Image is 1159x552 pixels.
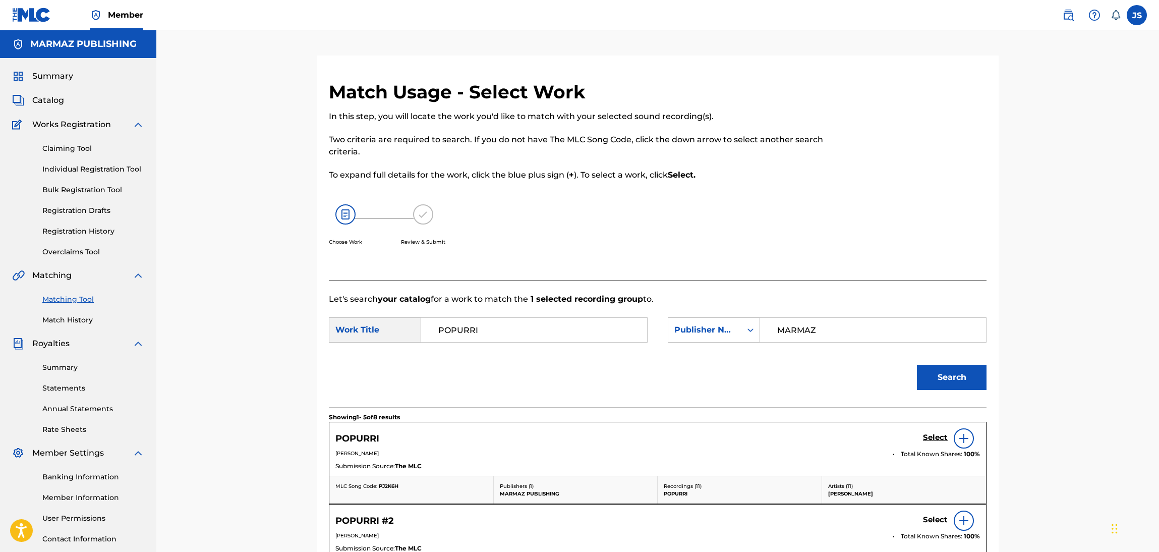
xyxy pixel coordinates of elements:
p: Two criteria are required to search. If you do not have The MLC Song Code, click the down arrow t... [329,134,835,158]
a: SummarySummary [12,70,73,82]
span: Summary [32,70,73,82]
span: Royalties [32,338,70,350]
div: Help [1084,5,1105,25]
img: expand [132,447,144,459]
p: Review & Submit [401,238,445,246]
a: Statements [42,383,144,394]
img: MLC Logo [12,8,51,22]
span: Catalog [32,94,64,106]
strong: + [569,170,574,180]
a: Rate Sheets [42,424,144,435]
h5: MARMAZ PUBLISHING [30,38,137,50]
span: PJ2K6H [379,483,398,489]
a: Summary [42,362,144,373]
img: expand [132,269,144,282]
img: help [1088,9,1100,21]
span: Submission Source: [335,462,395,471]
span: Member Settings [32,447,104,459]
img: 173f8e8b57e69610e344.svg [413,204,433,225]
a: Public Search [1058,5,1078,25]
img: info [958,432,970,445]
span: 100 % [964,450,980,459]
a: Member Information [42,492,144,503]
span: Member [108,9,143,21]
span: 100 % [964,532,980,541]
img: Royalties [12,338,24,350]
img: Works Registration [12,119,25,131]
a: Individual Registration Tool [42,164,144,175]
div: Notifications [1111,10,1121,20]
a: Match History [42,315,144,325]
span: Total Known Shares: [901,532,964,541]
p: POPURRI [664,490,816,498]
a: Matching Tool [42,294,144,305]
img: info [958,515,970,527]
img: search [1062,9,1074,21]
p: Showing 1 - 5 of 8 results [329,413,400,422]
p: Artists ( 11 ) [828,482,980,490]
a: Overclaims Tool [42,247,144,257]
a: User Permissions [42,513,144,524]
div: Arrastrar [1112,514,1118,544]
a: Bulk Registration Tool [42,185,144,195]
span: Total Known Shares: [901,450,964,459]
span: MLC Song Code: [335,483,377,489]
h5: POPURRI #2 [335,515,394,527]
p: Choose Work [329,238,362,246]
div: Widget de chat [1109,504,1159,552]
strong: your catalog [378,294,431,304]
p: In this step, you will locate the work you'd like to match with your selected sound recording(s). [329,111,835,123]
p: Recordings ( 11 ) [664,482,816,490]
img: expand [132,338,144,350]
p: To expand full details for the work, click the blue plus sign ( ). To select a work, click [329,169,835,181]
img: Top Rightsholder [90,9,102,21]
a: Contact Information [42,534,144,544]
img: Member Settings [12,447,24,459]
strong: Select. [668,170,696,180]
img: Matching [12,269,25,282]
h5: POPURRI [335,433,379,445]
img: 26af456c4569493f7445.svg [335,204,356,225]
iframe: Resource Center [1131,376,1159,458]
img: Summary [12,70,24,82]
a: Annual Statements [42,404,144,414]
a: CatalogCatalog [12,94,64,106]
a: Claiming Tool [42,143,144,154]
span: The MLC [395,462,422,471]
strong: 1 selected recording group [528,294,643,304]
p: MARMAZ PUBLISHING [500,490,652,498]
a: Registration Drafts [42,205,144,216]
button: Search [917,365,987,390]
span: [PERSON_NAME] [335,450,379,457]
iframe: Chat Widget [1109,504,1159,552]
p: Let's search for a work to match the to. [329,293,987,305]
form: Search Form [329,305,987,407]
img: expand [132,119,144,131]
p: Publishers ( 1 ) [500,482,652,490]
img: Catalog [12,94,24,106]
img: Accounts [12,38,24,50]
div: Publisher Name [674,324,735,336]
h5: Select [923,433,948,443]
h5: Select [923,515,948,525]
div: User Menu [1127,5,1147,25]
p: [PERSON_NAME] [828,490,980,498]
span: Matching [32,269,72,282]
a: Banking Information [42,472,144,482]
a: Registration History [42,226,144,237]
h2: Match Usage - Select Work [329,81,591,103]
span: Works Registration [32,119,111,131]
span: [PERSON_NAME] [335,532,379,539]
